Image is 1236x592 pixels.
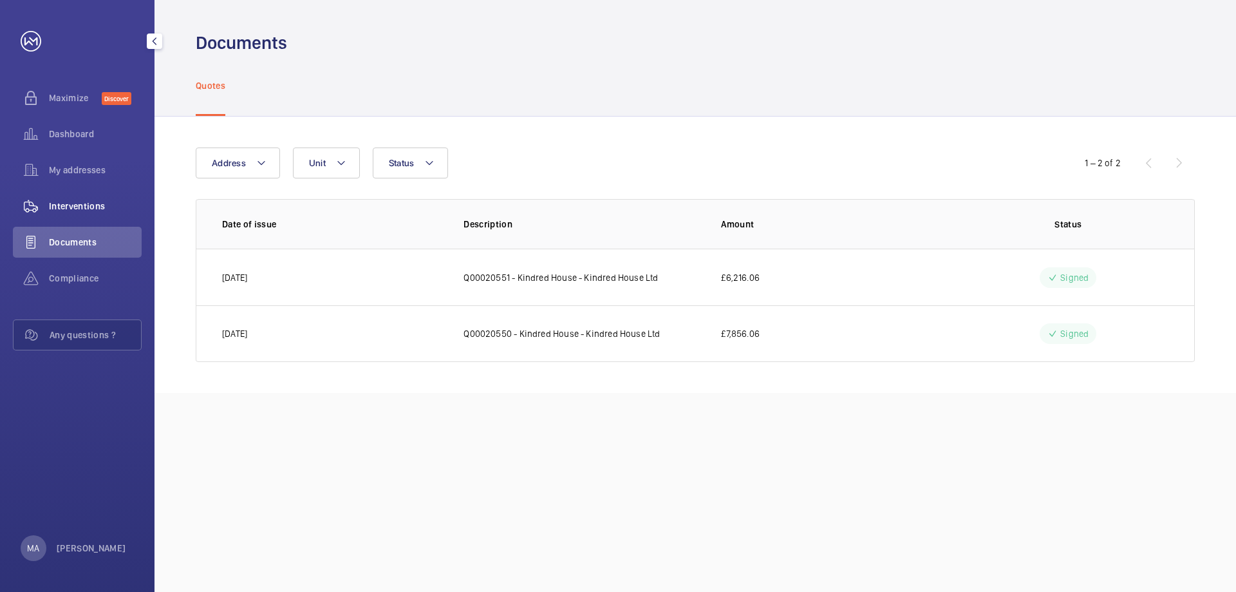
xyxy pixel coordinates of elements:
[57,542,126,555] p: [PERSON_NAME]
[222,327,247,340] p: [DATE]
[212,158,246,168] span: Address
[1085,157,1121,169] div: 1 – 2 of 2
[389,158,415,168] span: Status
[721,271,760,284] p: £6,216.06
[49,236,142,249] span: Documents
[222,271,247,284] p: [DATE]
[464,271,658,284] p: Q00020551 - Kindred House - Kindred House Ltd
[721,327,760,340] p: £7,856.06
[222,218,443,231] p: Date of issue
[968,218,1168,231] p: Status
[196,148,280,178] button: Address
[464,327,660,340] p: Q00020550 - Kindred House - Kindred House Ltd
[102,92,131,105] span: Discover
[27,542,39,555] p: MA
[49,91,102,104] span: Maximize
[721,218,947,231] p: Amount
[49,272,142,285] span: Compliance
[49,200,142,213] span: Interventions
[293,148,360,178] button: Unit
[464,218,700,231] p: Description
[49,164,142,177] span: My addresses
[373,148,449,178] button: Status
[1060,271,1089,284] p: Signed
[49,128,142,140] span: Dashboard
[309,158,326,168] span: Unit
[1060,327,1089,340] p: Signed
[50,329,141,341] span: Any questions ?
[196,31,287,55] h1: Documents
[196,79,225,92] p: Quotes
